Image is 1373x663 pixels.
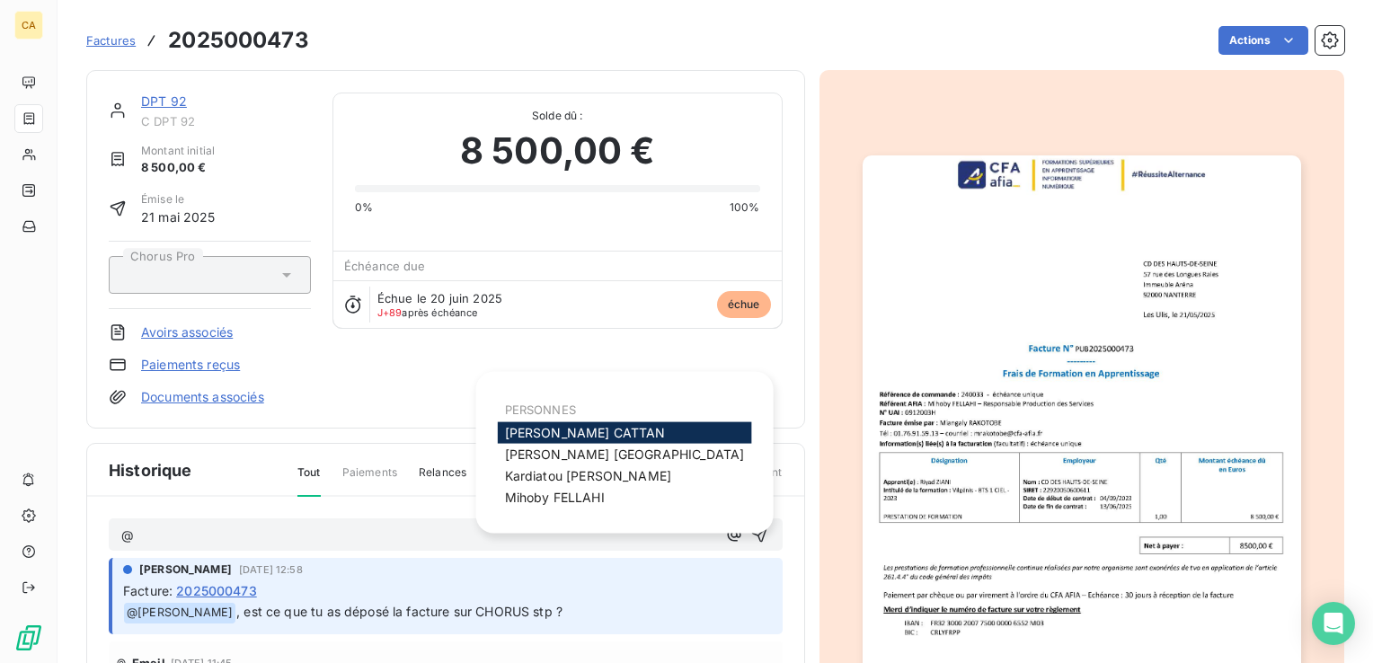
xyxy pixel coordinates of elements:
span: Historique [109,458,192,482]
span: J+89 [377,306,403,319]
span: , est ce que tu as déposé la facture sur CHORUS stp ? [236,604,562,619]
div: Open Intercom Messenger [1312,602,1355,645]
span: Émise le [141,191,216,208]
span: 2025000473 [176,581,257,600]
span: Kardiatou [PERSON_NAME] [505,468,671,483]
span: Relances [419,464,466,495]
button: Actions [1218,26,1308,55]
a: Avoirs associés [141,323,233,341]
span: @ [PERSON_NAME] [124,603,235,623]
span: Échéance due [344,259,426,273]
span: échue [717,291,771,318]
span: PERSONNES [505,402,576,417]
a: Documents associés [141,388,264,406]
span: Échue le 20 juin 2025 [377,291,502,305]
span: 100% [730,199,760,216]
a: DPT 92 [141,93,187,109]
span: Facture : [123,581,173,600]
span: 21 mai 2025 [141,208,216,226]
span: C DPT 92 [141,114,311,128]
span: [DATE] 12:58 [239,564,303,575]
span: après échéance [377,307,478,318]
span: [PERSON_NAME] [GEOGRAPHIC_DATA] [505,446,745,462]
span: Paiements [342,464,397,495]
div: CA [14,11,43,40]
span: Tout [297,464,321,497]
span: Mihoby FELLAHI [505,490,605,505]
span: 8 500,00 € [460,124,655,178]
a: Factures [86,31,136,49]
span: 0% [355,199,373,216]
span: Factures [86,33,136,48]
span: [PERSON_NAME] CATTAN [505,425,666,440]
img: Logo LeanPay [14,623,43,652]
span: @ [121,527,134,543]
a: Paiements reçus [141,356,240,374]
h3: 2025000473 [168,24,309,57]
span: Solde dû : [355,108,760,124]
span: Montant initial [141,143,215,159]
span: 8 500,00 € [141,159,215,177]
span: [PERSON_NAME] [139,561,232,578]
